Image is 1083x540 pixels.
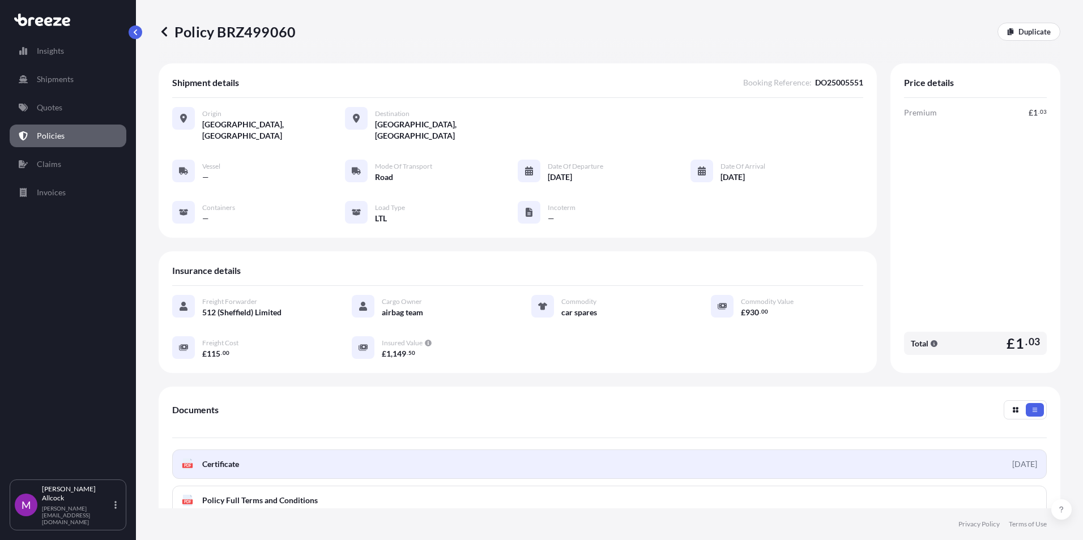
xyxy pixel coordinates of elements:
[202,307,282,318] span: 512 (Sheffield) Limited
[375,109,410,118] span: Destination
[958,520,1000,529] a: Privacy Policy
[10,68,126,91] a: Shipments
[997,23,1060,41] a: Duplicate
[37,158,61,170] p: Claims
[548,172,572,183] span: [DATE]
[202,162,220,171] span: Vessel
[1009,520,1047,529] a: Terms of Use
[37,74,74,85] p: Shipments
[202,203,235,212] span: Containers
[10,181,126,204] a: Invoices
[172,486,1047,515] a: PDFPolicy Full Terms and Conditions
[184,464,191,468] text: PDF
[10,125,126,147] a: Policies
[1038,110,1039,114] span: .
[37,102,62,113] p: Quotes
[548,203,575,212] span: Incoterm
[223,351,229,355] span: 00
[743,77,812,88] span: Booking Reference :
[202,495,318,506] span: Policy Full Terms and Conditions
[1033,109,1038,117] span: 1
[720,162,765,171] span: Date of Arrival
[1040,110,1047,114] span: 03
[375,213,387,224] span: LTL
[202,458,239,470] span: Certificate
[382,350,386,358] span: £
[548,162,603,171] span: Date of Departure
[1029,109,1033,117] span: £
[202,119,345,142] span: [GEOGRAPHIC_DATA], [GEOGRAPHIC_DATA]
[720,172,745,183] span: [DATE]
[375,203,405,212] span: Load Type
[202,109,221,118] span: Origin
[22,499,31,511] span: M
[382,338,423,348] span: Insured Value
[37,187,66,198] p: Invoices
[172,404,219,415] span: Documents
[202,350,207,358] span: £
[1018,26,1051,37] p: Duplicate
[407,351,408,355] span: .
[37,130,65,142] p: Policies
[561,297,596,306] span: Commodity
[391,350,393,358] span: ,
[172,265,241,276] span: Insurance details
[1012,458,1037,470] div: [DATE]
[375,119,518,142] span: [GEOGRAPHIC_DATA], [GEOGRAPHIC_DATA]
[382,297,422,306] span: Cargo Owner
[1025,338,1027,345] span: .
[375,172,393,183] span: Road
[202,172,209,183] span: —
[221,351,222,355] span: .
[42,485,112,503] p: [PERSON_NAME] Allcock
[1007,336,1015,350] span: £
[202,213,209,224] span: —
[382,307,423,318] span: airbag team
[172,77,239,88] span: Shipment details
[1029,338,1040,345] span: 03
[375,162,432,171] span: Mode of Transport
[904,77,954,88] span: Price details
[10,40,126,62] a: Insights
[386,350,391,358] span: 1
[207,350,220,358] span: 115
[561,307,597,318] span: car spares
[37,45,64,57] p: Insights
[159,23,296,41] p: Policy BRZ499060
[745,308,759,316] span: 930
[172,449,1047,479] a: PDFCertificate[DATE]
[42,505,112,525] p: [PERSON_NAME][EMAIL_ADDRESS][DOMAIN_NAME]
[741,297,794,306] span: Commodity Value
[10,153,126,175] a: Claims
[904,107,937,118] span: Premium
[761,310,768,314] span: 00
[815,77,863,88] span: DO25005551
[760,310,761,314] span: .
[911,338,928,349] span: Total
[408,351,415,355] span: 50
[393,350,406,358] span: 149
[741,308,745,316] span: £
[1016,336,1024,350] span: 1
[202,297,257,306] span: Freight Forwarder
[548,213,555,224] span: —
[202,338,238,348] span: Freight Cost
[184,500,191,504] text: PDF
[10,96,126,119] a: Quotes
